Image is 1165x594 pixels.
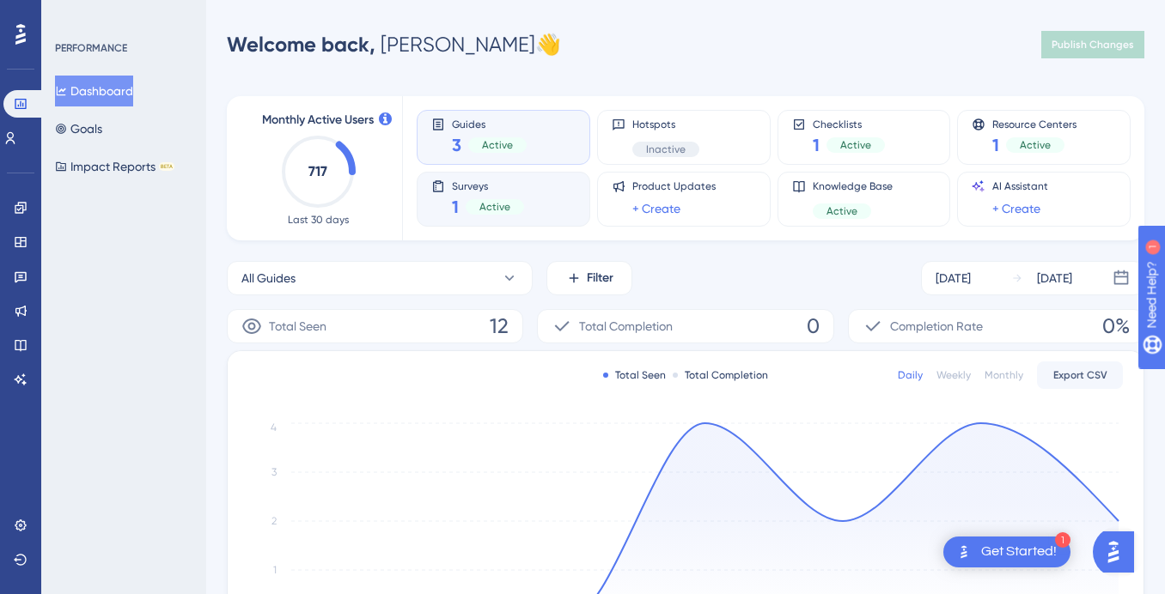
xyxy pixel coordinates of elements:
span: Inactive [646,142,686,156]
tspan: 3 [271,466,277,478]
span: 0% [1102,312,1130,340]
span: Hotspots [632,118,699,131]
button: Publish Changes [1041,31,1144,58]
span: 1 [813,133,820,157]
div: [PERSON_NAME] 👋 [227,31,561,58]
tspan: 2 [271,515,277,527]
div: [DATE] [1037,268,1072,288]
span: Completion Rate [890,316,983,336]
iframe: UserGuiding AI Assistant Launcher [1093,526,1144,578]
span: Active [826,204,857,218]
div: 1 [1055,532,1070,548]
img: launcher-image-alternative-text [954,542,974,562]
span: 1 [992,133,999,157]
div: BETA [159,162,174,171]
span: Total Completion [579,316,673,336]
span: Active [482,138,513,152]
button: Filter [546,261,632,295]
span: All Guides [241,268,296,288]
text: 717 [308,163,327,179]
div: Total Completion [673,368,768,382]
span: Checklists [813,118,885,130]
button: Export CSV [1037,361,1123,389]
div: Monthly [985,368,1023,382]
span: Surveys [452,179,524,191]
span: Active [840,138,871,152]
span: Monthly Active Users [262,110,374,130]
span: Active [1020,138,1051,152]
a: + Create [992,198,1040,219]
div: PERFORMANCE [55,41,127,55]
span: Guides [452,118,527,130]
span: Filter [587,268,613,288]
div: 1 [119,9,125,22]
span: Export CSV [1053,368,1107,382]
button: Dashboard [55,76,133,106]
span: Product Updates [632,179,716,193]
button: Goals [55,113,102,144]
div: Total Seen [603,368,666,382]
div: [DATE] [936,268,971,288]
div: Daily [898,368,923,382]
span: Need Help? [40,4,107,25]
button: All Guides [227,261,533,295]
div: Get Started! [981,542,1057,561]
span: Welcome back, [227,32,375,57]
span: Knowledge Base [813,179,893,193]
tspan: 1 [273,564,277,576]
button: Impact ReportsBETA [55,151,174,182]
span: 12 [490,312,509,340]
div: Weekly [936,368,971,382]
span: Last 30 days [288,213,349,227]
tspan: 4 [271,421,277,433]
span: Total Seen [269,316,326,336]
a: + Create [632,198,680,219]
span: 1 [452,195,459,219]
span: Active [479,200,510,214]
span: Resource Centers [992,118,1077,130]
span: 0 [807,312,820,340]
span: 3 [452,133,461,157]
span: Publish Changes [1052,38,1134,52]
div: Open Get Started! checklist, remaining modules: 1 [943,536,1070,567]
span: AI Assistant [992,179,1048,193]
